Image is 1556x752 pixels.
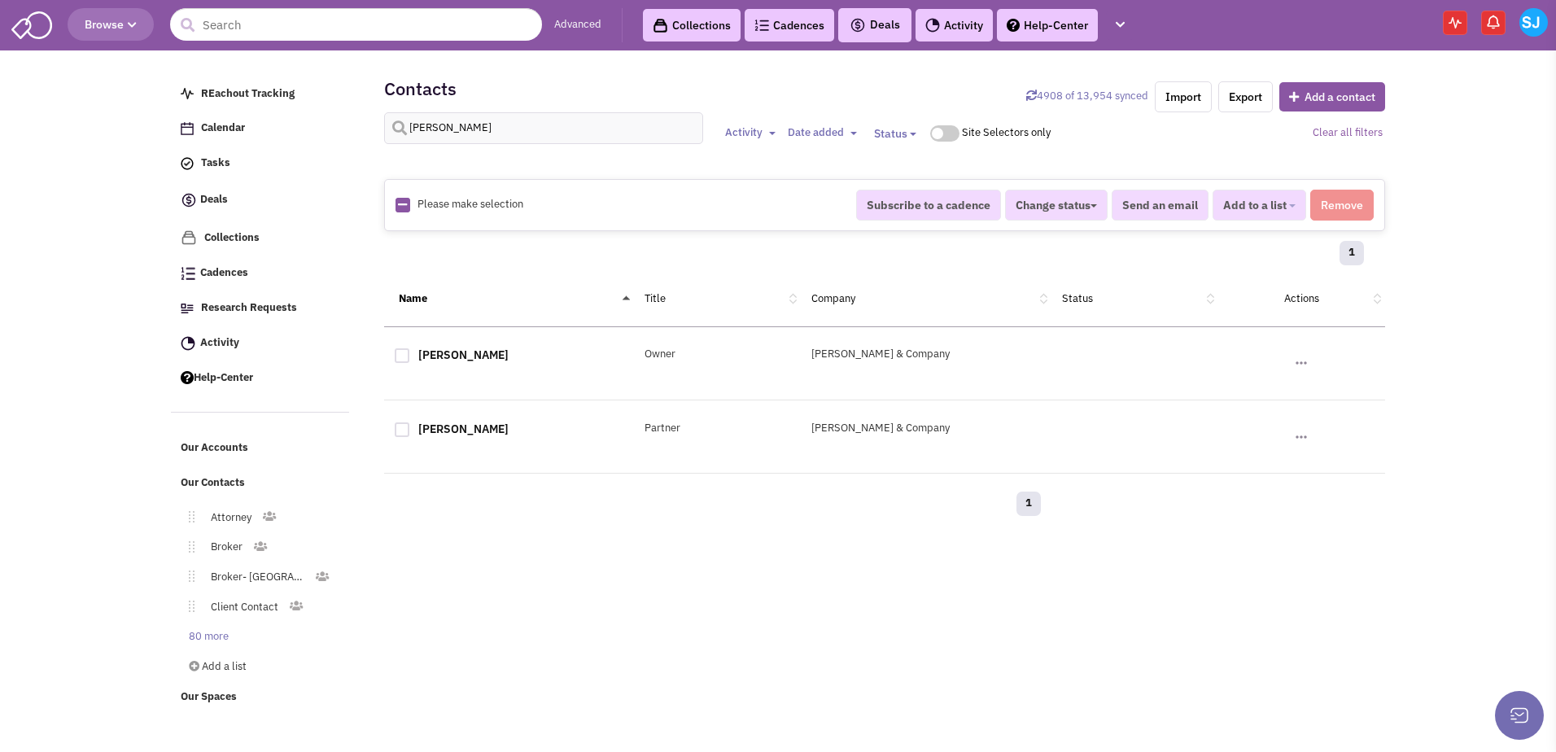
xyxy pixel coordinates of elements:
a: 80 more [173,625,238,649]
img: icon-collection-lavender.png [181,230,197,246]
img: icon-tasks.png [181,157,194,170]
img: Move.png [181,541,194,553]
h2: Contacts [384,81,457,96]
a: Our Contacts [173,468,350,499]
a: 1 [1016,492,1041,516]
a: Calendar [173,113,350,144]
a: Cadences [173,258,350,289]
img: Activity.png [181,336,195,351]
a: Company [811,291,855,305]
a: Collections [643,9,741,42]
span: Activity [725,125,763,139]
span: REachout Tracking [201,86,295,100]
a: Research Requests [173,293,350,324]
button: Remove [1310,190,1374,221]
a: Status [1062,291,1093,305]
a: Actions [1284,291,1319,305]
span: Tasks [201,156,230,170]
a: Export [1218,81,1273,112]
a: [PERSON_NAME] [418,422,509,436]
a: [PERSON_NAME] [418,348,509,362]
a: Attorney [194,506,261,530]
img: Cadences_logo.png [181,267,195,280]
div: Owner [634,347,801,362]
button: Add a contact [1279,82,1385,111]
img: Calendar.png [181,122,194,135]
img: Sarah Jones [1519,8,1548,37]
span: Please make selection [417,197,523,211]
span: Cadences [200,266,248,280]
span: Status [874,126,907,141]
span: Our Contacts [181,476,245,490]
button: Activity [720,125,780,142]
span: Calendar [201,121,245,135]
button: Status [864,119,926,148]
a: Advanced [554,17,601,33]
button: Deals [845,15,905,36]
img: help.png [181,371,194,384]
img: icon-deals.svg [181,190,197,210]
a: Broker [194,536,252,559]
a: Activity [916,9,993,42]
a: Tasks [173,148,350,179]
img: Move.png [181,571,194,582]
span: Date added [788,125,844,139]
input: Search [170,8,542,41]
img: Cadences_logo.png [754,20,769,31]
a: 1 [1340,241,1364,265]
button: Subscribe to a cadence [856,190,1001,221]
div: Partner [634,421,801,436]
span: Collections [204,230,260,244]
button: Browse [68,8,154,41]
a: Collections [173,222,350,254]
a: Broker- [GEOGRAPHIC_DATA] [194,566,314,589]
a: Help-Center [997,9,1098,42]
img: icon-deals.svg [850,15,866,35]
div: Site Selectors only [962,125,1057,141]
img: help.png [1007,19,1020,32]
a: Add a list [173,655,347,679]
a: Our Spaces [173,682,350,713]
span: Research Requests [201,300,297,314]
button: Date added [783,125,862,142]
span: Our Accounts [181,441,248,455]
a: Deals [173,183,350,218]
div: [PERSON_NAME] & Company [801,421,1051,436]
a: Clear all filters [1313,125,1383,139]
img: icon-collection-lavender-black.svg [653,18,668,33]
span: Deals [850,17,900,32]
img: SmartAdmin [11,8,52,39]
img: Activity.png [925,18,940,33]
a: Client Contact [194,596,288,619]
a: Sync contacts with Retailsphere [1026,89,1148,103]
img: Rectangle.png [396,198,410,212]
img: Move.png [181,511,194,522]
span: Our Spaces [181,690,237,704]
a: Help-Center [173,363,350,394]
a: Title [645,291,666,305]
span: Browse [85,17,137,32]
a: Import [1155,81,1212,112]
img: Research.png [181,304,194,313]
input: Search contacts [384,112,704,144]
span: Activity [200,335,239,349]
a: REachout Tracking [173,79,350,110]
a: Our Accounts [173,433,350,464]
a: Activity [173,328,350,359]
img: Move.png [181,601,194,612]
a: Cadences [745,9,834,42]
a: Name [399,291,427,305]
div: [PERSON_NAME] & Company [801,347,1051,362]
